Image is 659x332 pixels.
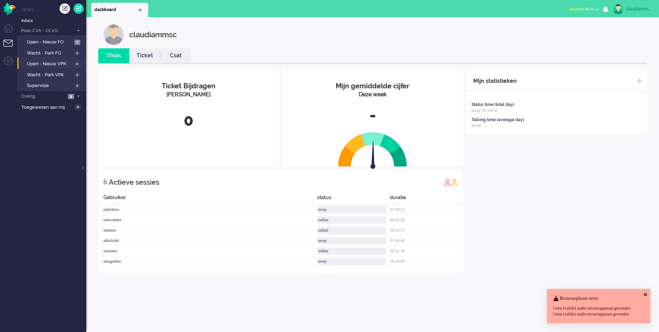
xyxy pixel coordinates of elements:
img: arrow.svg [358,141,388,170]
span: Toegewezen aan mij [21,104,73,111]
div: mhulzink [98,236,317,246]
a: Quick Ticket [73,3,84,14]
div: 02:09:12 [390,205,463,215]
div: Mijn statistieken [473,74,517,88]
div: Talking time (average day) [472,117,524,123]
div: online [317,216,387,224]
div: claudiammsc [129,24,177,45]
li: Dashboard [91,3,148,17]
a: Thuis [98,52,129,60]
div: Ticket Bijdragen [103,81,274,91]
a: Open - Nieuw VPK 0 [20,60,85,67]
li: Ticket [129,48,160,63]
li: Dashboard menu [3,23,19,39]
a: Omnidesk [3,4,16,10]
li: Admin menu [3,56,19,71]
li: Thuis [98,48,129,63]
a: Toegewezen aan mij 0 [20,103,86,111]
span: away [570,7,579,11]
div: isawmsc [98,246,317,256]
div: 06:34:08 [390,256,463,267]
img: customer.svg [103,24,124,45]
div: 00:32:25 [390,225,463,236]
div: Status time (total day) [472,102,515,108]
div: online [317,227,387,234]
img: flow_omnibird.svg [3,3,16,15]
img: profile_orange.svg [451,178,458,185]
li: awayfor 00:00 [566,2,603,17]
div: pattylmsc [98,205,317,215]
div: 0 [103,109,274,132]
div: status [317,194,390,205]
span: 7 [74,40,80,45]
span: Wacht - Park VPK [27,72,72,78]
span: away: 03:14:34 [472,108,497,113]
div: 00:02:58 [390,215,463,225]
div: Deze week [287,91,458,99]
span: dashboard [94,7,138,13]
img: profile_red.svg [444,178,451,185]
a: claudiammsc [612,4,652,14]
a: Csat [160,52,191,60]
div: Creëer ticket [60,3,70,14]
span: 00:00 [472,123,481,128]
li: Views [21,7,86,13]
span: 9 [68,94,74,99]
div: Geen (valide) audio-uitvoerapparaat gevonden Geen (valide) audio-invoerapparaat gevonden [553,305,644,317]
span: Inbox [21,18,86,24]
div: 00:32:30 [390,246,463,256]
div: Mijn gemiddelde cijfer [287,81,458,91]
img: avatar [613,4,623,14]
div: stanmsc [98,225,317,236]
div: margalmsc [98,256,317,267]
a: Open - Nieuw FO 7 [20,38,85,46]
span: Open - Nieuw FO [27,39,73,46]
span: Overig [20,93,66,100]
span: 0 [74,72,80,78]
a: Wacht - Park FO 0 [20,49,85,57]
a: Ticket [129,52,160,60]
span: Open - Nieuw VPK [27,61,72,67]
button: awayfor 00:00 [566,4,603,14]
div: away [317,206,387,213]
div: - [287,104,458,127]
a: Inbox [20,17,86,24]
span: 0 [74,61,80,67]
span: 0 [74,83,80,88]
li: Csat [160,48,191,63]
span: Post-CVA - OLVG [20,28,73,34]
span: Supervisie [27,82,72,89]
div: duratie [390,194,463,205]
div: online [317,247,387,255]
img: semi_circle.svg [338,132,407,167]
div: [PERSON_NAME] [103,91,274,99]
div: Gebruiker [98,194,317,205]
span: for 00:00 [570,7,594,11]
div: Close tab [138,7,143,13]
div: Actieve sessies [109,175,159,189]
div: away [317,237,387,244]
div: ealexander [98,215,317,225]
div: away [317,258,387,265]
div: 6 [103,175,107,189]
h4: Browserphone error [553,296,644,301]
div: claudiammsc [626,6,652,12]
span: Wacht - Park FO [27,50,72,57]
span: 0 [74,51,80,56]
span: 0 [75,105,81,110]
a: Supervisie 0 [20,81,85,89]
a: Wacht - Park VPK 0 [20,71,85,78]
li: Tickets menu [3,40,19,55]
div: 01:06:46 [390,236,463,246]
